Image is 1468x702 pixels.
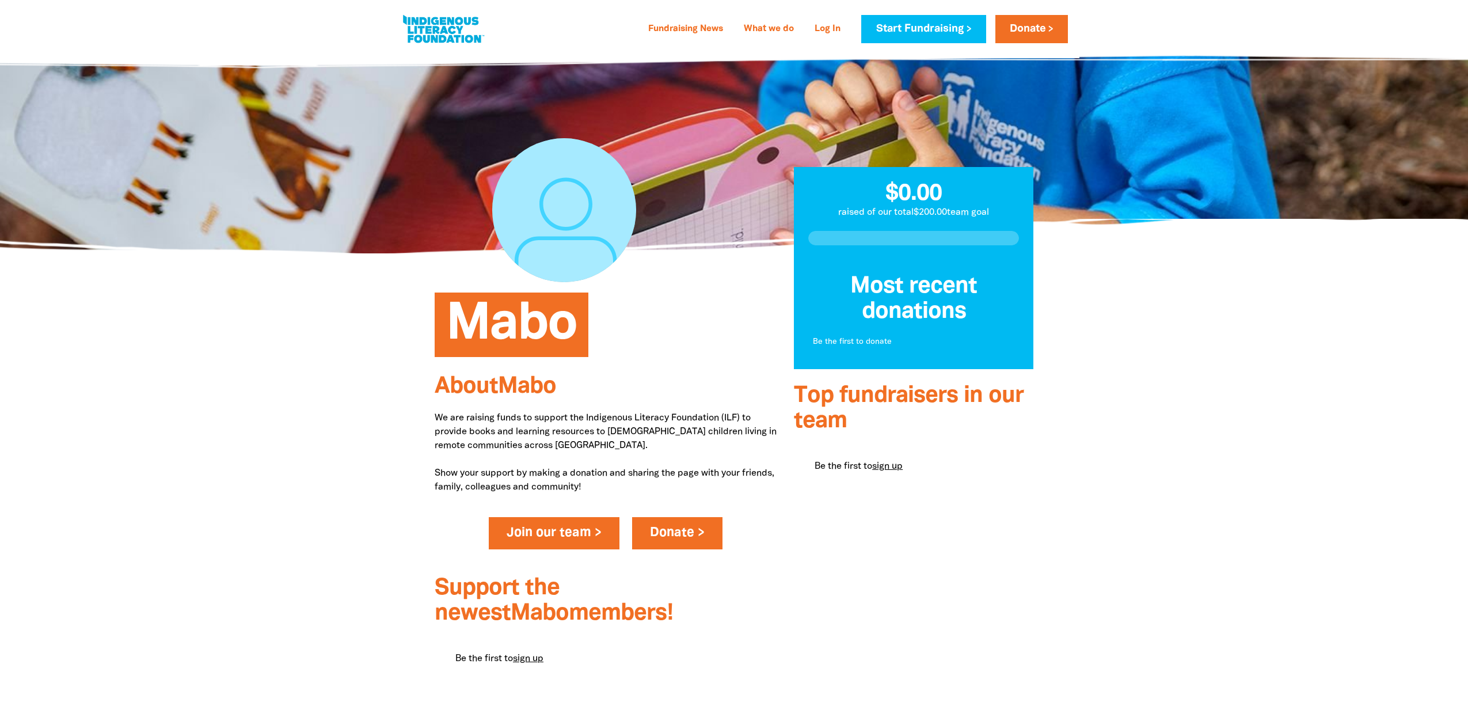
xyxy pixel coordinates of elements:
a: Donate [995,15,1068,43]
a: Log In [808,20,847,39]
div: Donation stream [808,274,1019,355]
a: sign up [872,462,903,470]
div: Paginated content [446,643,765,675]
div: Paginated content [805,450,1022,483]
span: $0.00 [885,183,942,204]
a: Donate > [632,517,722,549]
h3: Most recent donations [808,274,1019,325]
span: About Mabo [435,376,556,397]
p: We are raising funds to support the Indigenous Literacy Foundation (ILF) to provide books and lea... [435,411,777,494]
div: Paginated content [808,329,1019,355]
span: Support the newest Mabo members! [435,578,673,624]
div: Be the first to [805,450,1022,483]
a: sign up [513,655,543,663]
div: Be the first to [446,643,765,675]
span: Top fundraisers in our team [794,385,1024,432]
p: raised of our total $200.00 team goal [794,206,1033,219]
a: Fundraising News [641,20,730,39]
a: Start Fundraising [861,15,986,43]
p: Be the first to donate [813,336,1014,348]
a: What we do [737,20,801,39]
span: Mabo [446,301,577,357]
a: Join our team > [489,517,619,549]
